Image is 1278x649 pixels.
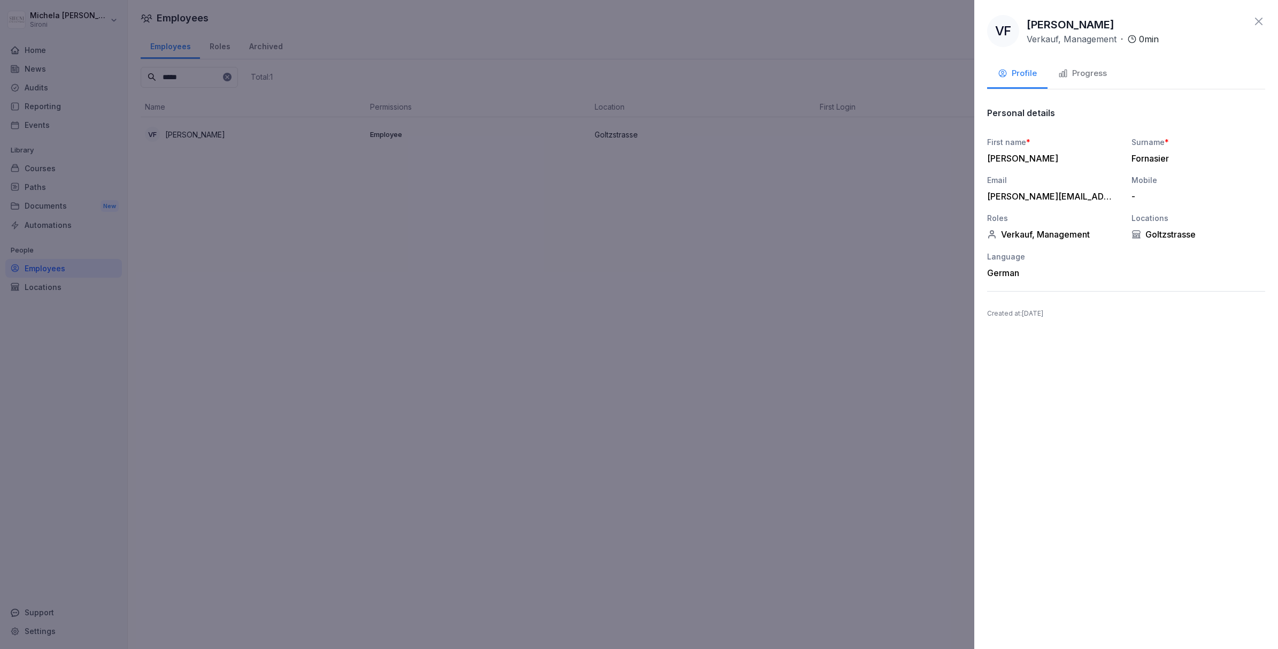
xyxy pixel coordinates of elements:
[987,309,1265,318] p: Created at : [DATE]
[1058,67,1107,80] div: Progress
[987,136,1121,148] div: First name
[987,15,1019,47] div: VF
[987,268,1121,278] div: German
[987,108,1055,118] p: Personal details
[1027,33,1159,45] div: ·
[1027,33,1117,45] p: Verkauf, Management
[987,191,1115,202] div: [PERSON_NAME][EMAIL_ADDRESS][DOMAIN_NAME]
[987,212,1121,224] div: Roles
[1131,153,1260,164] div: Fornasier
[1139,33,1159,45] p: 0 min
[1131,174,1265,186] div: Mobile
[998,67,1037,80] div: Profile
[1131,136,1265,148] div: Surname
[1048,60,1118,89] button: Progress
[1131,191,1260,202] div: -
[987,174,1121,186] div: Email
[987,229,1121,240] div: Verkauf, Management
[987,60,1048,89] button: Profile
[987,251,1121,262] div: Language
[1131,229,1265,240] div: Goltzstrasse
[1131,212,1265,224] div: Locations
[1027,17,1114,33] p: [PERSON_NAME]
[987,153,1115,164] div: [PERSON_NAME]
